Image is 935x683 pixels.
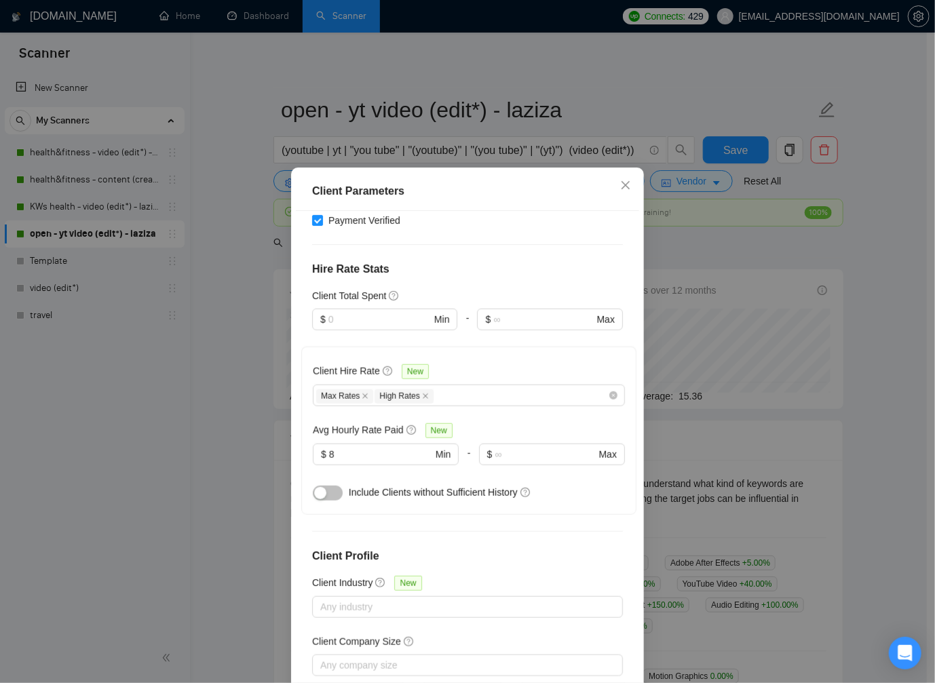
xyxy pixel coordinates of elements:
[313,364,380,378] h5: Client Hire Rate
[394,576,421,591] span: New
[349,487,518,498] span: Include Clients without Sufficient History
[422,393,429,399] span: close
[607,168,644,204] button: Close
[609,391,617,399] span: close-circle
[389,290,400,301] span: question-circle
[316,389,373,403] span: Max Rates
[425,423,453,438] span: New
[362,393,368,399] span: close
[520,487,531,498] span: question-circle
[493,312,594,327] input: ∞
[312,261,623,277] h4: Hire Rate Stats
[436,447,451,462] span: Min
[457,309,477,347] div: -
[312,575,373,590] h5: Client Industry
[312,634,401,649] h5: Client Company Size
[312,183,623,199] div: Client Parameters
[328,312,432,327] input: 0
[487,447,493,462] span: $
[459,444,478,482] div: -
[620,180,631,191] span: close
[321,447,326,462] span: $
[329,447,433,462] input: 0
[313,423,404,437] h5: Avg Hourly Rate Paid
[404,636,415,647] span: question-circle
[889,637,921,669] div: Open Intercom Messenger
[375,577,386,588] span: question-circle
[320,312,326,327] span: $
[485,312,491,327] span: $
[383,366,394,376] span: question-circle
[599,447,617,462] span: Max
[375,389,433,403] span: High Rates
[495,447,596,462] input: ∞
[406,425,417,435] span: question-circle
[312,548,623,564] h4: Client Profile
[434,312,450,327] span: Min
[323,213,406,228] span: Payment Verified
[312,288,386,303] h5: Client Total Spent
[402,364,429,379] span: New
[597,312,615,327] span: Max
